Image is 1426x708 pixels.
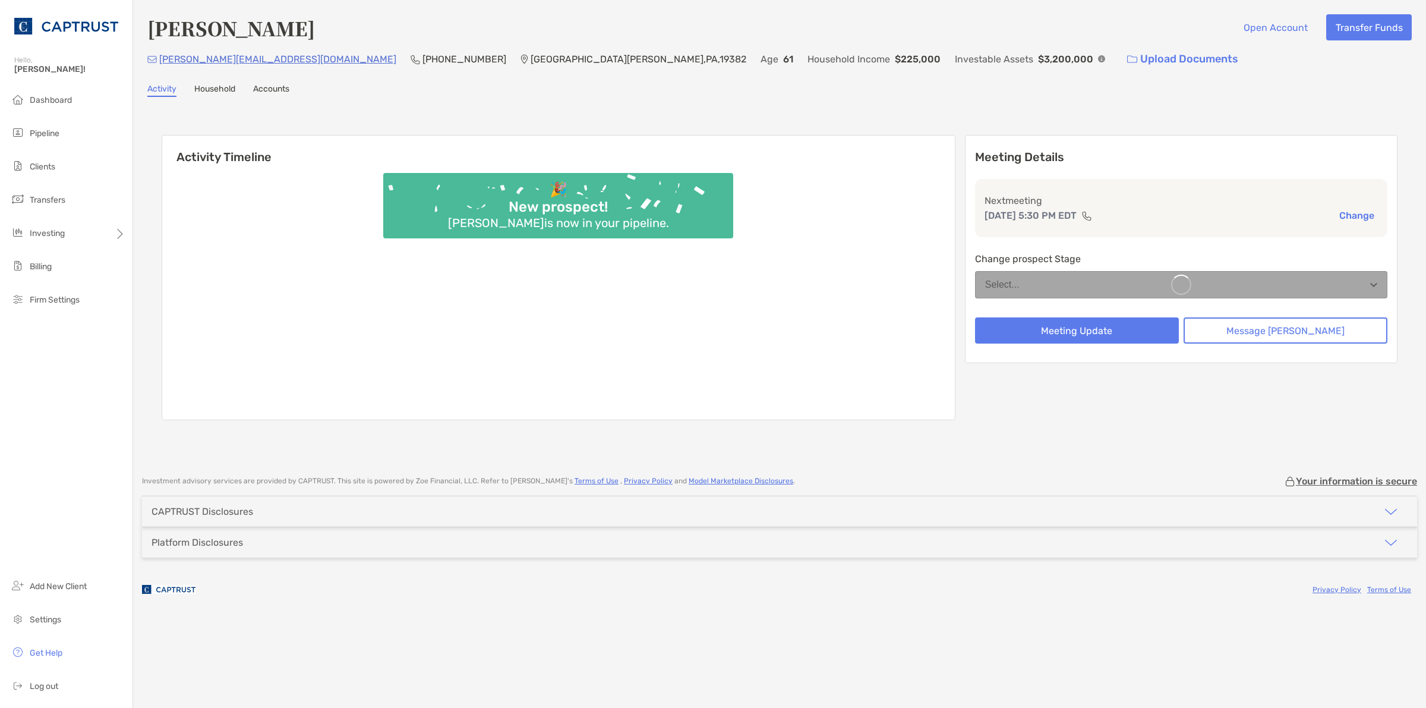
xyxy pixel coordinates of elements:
p: Investment advisory services are provided by CAPTRUST . This site is powered by Zoe Financial, LL... [142,477,795,486]
a: Terms of Use [575,477,619,485]
a: Accounts [253,84,289,97]
button: Message [PERSON_NAME] [1184,317,1387,344]
p: $3,200,000 [1038,52,1093,67]
p: Age [761,52,778,67]
p: Your information is secure [1296,476,1417,487]
img: transfers icon [11,192,25,206]
p: Next meeting [985,193,1378,208]
p: [PERSON_NAME][EMAIL_ADDRESS][DOMAIN_NAME] [159,52,396,67]
span: Firm Settings [30,295,80,305]
h4: [PERSON_NAME] [147,14,315,42]
span: Settings [30,615,61,625]
p: $225,000 [895,52,941,67]
a: Privacy Policy [1313,586,1361,594]
p: [DATE] 5:30 PM EDT [985,208,1077,223]
span: Log out [30,681,58,691]
p: Investable Assets [955,52,1033,67]
img: settings icon [11,612,25,626]
span: Clients [30,162,55,172]
img: clients icon [11,159,25,173]
img: communication type [1081,211,1092,221]
div: New prospect! [504,199,613,216]
button: Open Account [1234,14,1317,40]
a: Activity [147,84,176,97]
p: 61 [783,52,793,67]
span: Add New Client [30,581,87,591]
a: Terms of Use [1367,586,1411,594]
img: pipeline icon [11,125,25,140]
img: get-help icon [11,645,25,659]
img: dashboard icon [11,92,25,106]
img: billing icon [11,259,25,273]
img: logout icon [11,678,25,693]
img: CAPTRUST Logo [14,5,118,48]
span: Billing [30,262,52,272]
img: icon arrow [1384,536,1398,550]
a: Upload Documents [1119,46,1246,72]
img: firm-settings icon [11,292,25,306]
img: Email Icon [147,56,157,63]
span: Get Help [30,648,62,658]
div: CAPTRUST Disclosures [152,506,253,517]
span: Pipeline [30,128,59,139]
a: Household [194,84,235,97]
a: Privacy Policy [624,477,673,485]
p: [GEOGRAPHIC_DATA][PERSON_NAME] , PA , 19382 [531,52,746,67]
img: investing icon [11,225,25,240]
div: Platform Disclosures [152,537,243,548]
img: Phone Icon [411,55,420,64]
img: Info Icon [1098,55,1105,62]
img: button icon [1127,55,1137,64]
span: Transfers [30,195,65,205]
h6: Activity Timeline [162,136,955,164]
img: Location Icon [520,55,528,64]
button: Change [1336,209,1378,222]
a: Model Marketplace Disclosures [689,477,793,485]
button: Transfer Funds [1326,14,1412,40]
span: [PERSON_NAME]! [14,64,125,74]
button: Meeting Update [975,317,1179,344]
div: 🎉 [545,181,572,199]
span: Investing [30,228,65,238]
p: [PHONE_NUMBER] [422,52,506,67]
p: Household Income [807,52,890,67]
p: Change prospect Stage [975,251,1387,266]
img: icon arrow [1384,505,1398,519]
div: [PERSON_NAME] is now in your pipeline. [443,216,674,230]
p: Meeting Details [975,150,1387,165]
img: add_new_client icon [11,578,25,593]
span: Dashboard [30,95,72,105]
img: company logo [142,576,195,603]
